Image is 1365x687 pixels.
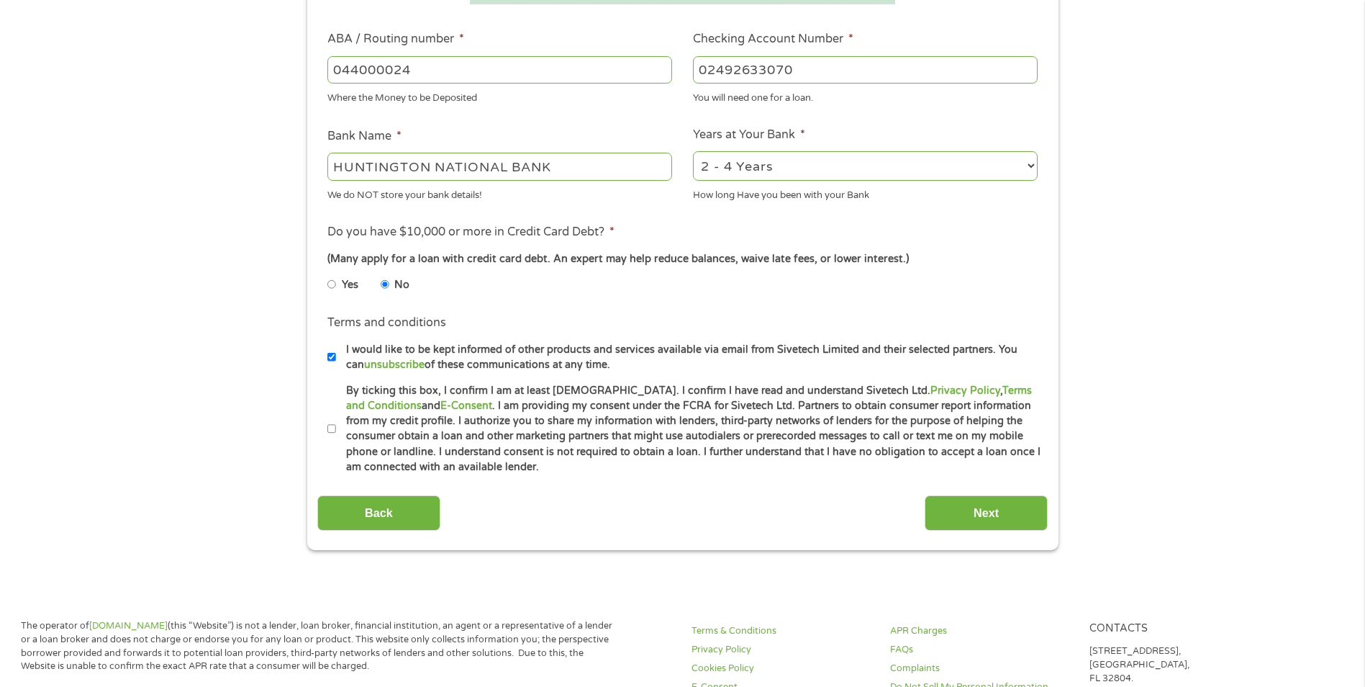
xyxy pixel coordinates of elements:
input: 263177916 [327,56,672,84]
label: By ticking this box, I confirm I am at least [DEMOGRAPHIC_DATA]. I confirm I have read and unders... [336,383,1042,475]
label: Checking Account Number [693,32,853,47]
a: Cookies Policy [691,662,873,675]
label: I would like to be kept informed of other products and services available via email from Sivetech... [336,342,1042,373]
div: (Many apply for a loan with credit card debt. An expert may help reduce balances, waive late fees... [327,251,1037,267]
label: Yes [342,277,358,293]
input: Back [317,495,440,531]
div: You will need one for a loan. [693,86,1038,106]
a: Complaints [890,662,1071,675]
label: Do you have $10,000 or more in Credit Card Debt? [327,225,615,240]
label: Years at Your Bank [693,127,805,143]
p: The operator of (this “Website”) is not a lender, loan broker, financial institution, an agent or... [21,619,618,674]
label: Terms and conditions [327,315,446,331]
div: Where the Money to be Deposited [327,86,672,106]
a: unsubscribe [364,359,425,371]
div: We do NOT store your bank details! [327,183,672,202]
a: FAQs [890,643,1071,657]
input: 345634636 [693,56,1038,84]
a: E-Consent [440,400,492,412]
a: Privacy Policy [691,643,873,657]
h4: Contacts [1089,622,1271,636]
a: APR Charges [890,624,1071,638]
label: ABA / Routing number [327,32,464,47]
p: [STREET_ADDRESS], [GEOGRAPHIC_DATA], FL 32804. [1089,645,1271,686]
a: [DOMAIN_NAME] [89,620,168,632]
label: Bank Name [327,129,402,144]
div: How long Have you been with your Bank [693,183,1038,202]
a: Terms and Conditions [346,385,1032,412]
label: No [394,277,409,293]
input: Next [925,495,1048,531]
a: Privacy Policy [930,385,1000,397]
a: Terms & Conditions [691,624,873,638]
